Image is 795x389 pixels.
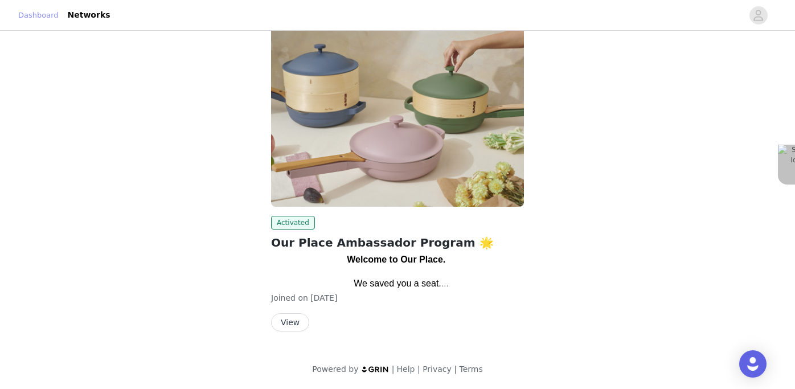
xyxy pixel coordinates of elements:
span: Activated [271,216,315,230]
h2: Our Place Ambassador Program 🌟 [271,234,524,251]
a: Help [397,365,415,374]
span: | [417,365,420,374]
img: logo [361,366,390,373]
span: Joined on [271,293,308,302]
a: View [271,318,309,327]
a: Privacy [423,365,452,374]
span: | [454,365,457,374]
button: View [271,313,309,331]
div: avatar [753,6,764,24]
a: Dashboard [18,10,59,21]
img: Our Place [271,17,524,207]
a: Networks [61,2,117,28]
span: Powered by [312,365,358,374]
span: | [392,365,395,374]
span: We saved you a seat. [354,279,449,288]
strong: Welcome to Our Place. [347,255,445,264]
div: Open Intercom Messenger [739,350,767,378]
a: Terms [459,365,482,374]
span: [DATE] [310,293,337,302]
